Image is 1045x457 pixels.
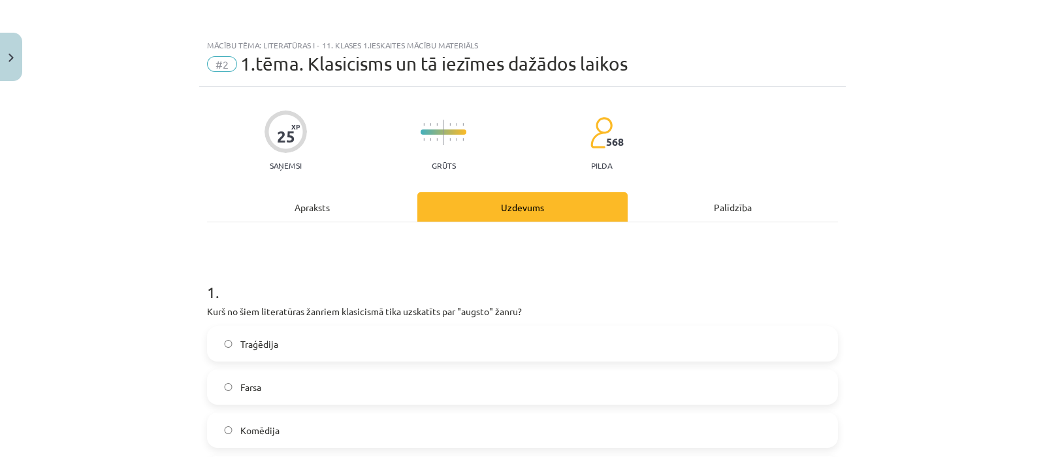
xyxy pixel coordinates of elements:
img: students-c634bb4e5e11cddfef0936a35e636f08e4e9abd3cc4e673bd6f9a4125e45ecb1.svg [590,116,613,149]
p: Grūts [432,161,456,170]
img: icon-short-line-57e1e144782c952c97e751825c79c345078a6d821885a25fce030b3d8c18986b.svg [430,138,431,141]
span: 1.tēma. Klasicisms un tā iezīmes dažādos laikos [240,53,628,75]
span: 568 [606,136,624,148]
img: icon-short-line-57e1e144782c952c97e751825c79c345078a6d821885a25fce030b3d8c18986b.svg [456,138,457,141]
div: Uzdevums [417,192,628,222]
img: icon-long-line-d9ea69661e0d244f92f715978eff75569469978d946b2353a9bb055b3ed8787d.svg [443,120,444,145]
img: icon-short-line-57e1e144782c952c97e751825c79c345078a6d821885a25fce030b3d8c18986b.svg [423,123,425,126]
img: icon-short-line-57e1e144782c952c97e751825c79c345078a6d821885a25fce030b3d8c18986b.svg [423,138,425,141]
p: pilda [591,161,612,170]
div: 25 [277,127,295,146]
img: icon-short-line-57e1e144782c952c97e751825c79c345078a6d821885a25fce030b3d8c18986b.svg [436,123,438,126]
span: Farsa [240,381,261,394]
input: Traģēdija [224,340,233,348]
img: icon-short-line-57e1e144782c952c97e751825c79c345078a6d821885a25fce030b3d8c18986b.svg [456,123,457,126]
div: Palīdzība [628,192,838,222]
img: icon-short-line-57e1e144782c952c97e751825c79c345078a6d821885a25fce030b3d8c18986b.svg [449,138,451,141]
span: Komēdija [240,424,280,437]
span: #2 [207,56,237,72]
img: icon-short-line-57e1e144782c952c97e751825c79c345078a6d821885a25fce030b3d8c18986b.svg [430,123,431,126]
p: Saņemsi [265,161,307,170]
img: icon-short-line-57e1e144782c952c97e751825c79c345078a6d821885a25fce030b3d8c18986b.svg [436,138,438,141]
span: XP [291,123,300,130]
input: Farsa [224,383,233,392]
div: Apraksts [207,192,417,222]
img: icon-short-line-57e1e144782c952c97e751825c79c345078a6d821885a25fce030b3d8c18986b.svg [462,123,464,126]
span: Traģēdija [240,337,278,351]
img: icon-short-line-57e1e144782c952c97e751825c79c345078a6d821885a25fce030b3d8c18986b.svg [449,123,451,126]
div: Mācību tēma: Literatūras i - 11. klases 1.ieskaites mācību materiāls [207,41,838,50]
h1: 1 . [207,260,838,301]
img: icon-short-line-57e1e144782c952c97e751825c79c345078a6d821885a25fce030b3d8c18986b.svg [462,138,464,141]
input: Komēdija [224,426,233,435]
p: Kurš no šiem literatūras žanriem klasicismā tika uzskatīts par "augsto" žanru? [207,305,838,318]
img: icon-close-lesson-0947bae3869378f0d4975bcd49f059093ad1ed9edebbc8119c70593378902aed.svg [8,54,14,62]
